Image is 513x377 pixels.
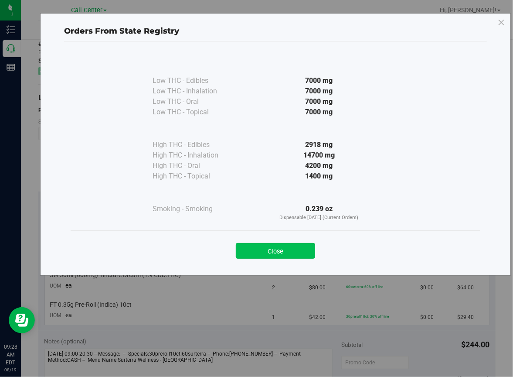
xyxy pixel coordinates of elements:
[240,96,398,107] div: 7000 mg
[153,204,240,214] div: Smoking - Smoking
[240,140,398,150] div: 2918 mg
[153,96,240,107] div: Low THC - Oral
[153,161,240,171] div: High THC - Oral
[153,150,240,161] div: High THC - Inhalation
[240,75,398,86] div: 7000 mg
[153,140,240,150] div: High THC - Edibles
[240,171,398,182] div: 1400 mg
[153,171,240,182] div: High THC - Topical
[240,204,398,222] div: 0.239 oz
[153,86,240,96] div: Low THC - Inhalation
[9,307,35,333] iframe: Resource center
[153,107,240,117] div: Low THC - Topical
[240,107,398,117] div: 7000 mg
[153,75,240,86] div: Low THC - Edibles
[240,214,398,222] p: Dispensable [DATE] (Current Orders)
[240,86,398,96] div: 7000 mg
[236,243,315,259] button: Close
[240,150,398,161] div: 14700 mg
[64,26,179,36] span: Orders From State Registry
[240,161,398,171] div: 4200 mg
